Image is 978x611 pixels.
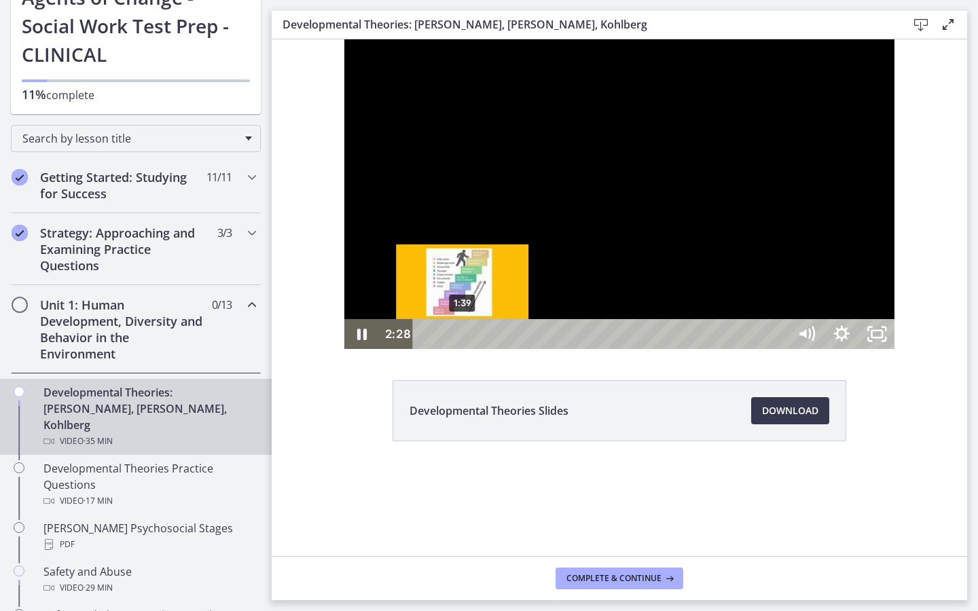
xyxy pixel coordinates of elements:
[22,86,46,103] span: 11%
[751,397,829,424] a: Download
[43,536,255,553] div: PDF
[40,297,206,362] h2: Unit 1: Human Development, Diversity and Behavior in the Environment
[43,460,255,509] div: Developmental Theories Practice Questions
[552,280,587,310] button: Show settings menu
[43,493,255,509] div: Video
[410,403,568,419] span: Developmental Theories Slides
[517,280,552,310] button: Mute
[566,573,662,584] span: Complete & continue
[84,493,113,509] span: · 17 min
[11,125,261,152] div: Search by lesson title
[84,433,113,449] span: · 35 min
[22,86,250,103] p: complete
[40,169,206,202] h2: Getting Started: Studying for Success
[212,297,232,313] span: 0 / 13
[40,225,206,274] h2: Strategy: Approaching and Examining Practice Questions
[43,580,255,596] div: Video
[43,563,255,596] div: Safety and Abuse
[217,225,232,241] span: 3 / 3
[556,568,683,589] button: Complete & continue
[206,169,232,185] span: 11 / 11
[43,520,255,553] div: [PERSON_NAME] Psychosocial Stages
[22,131,238,146] span: Search by lesson title
[762,403,818,419] span: Download
[43,384,255,449] div: Developmental Theories: [PERSON_NAME], [PERSON_NAME], Kohlberg
[12,225,28,241] i: Completed
[587,280,623,310] button: Unfullscreen
[12,169,28,185] i: Completed
[272,39,967,349] iframe: Video Lesson
[283,16,886,33] h3: Developmental Theories: [PERSON_NAME], [PERSON_NAME], Kohlberg
[43,433,255,449] div: Video
[84,580,113,596] span: · 29 min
